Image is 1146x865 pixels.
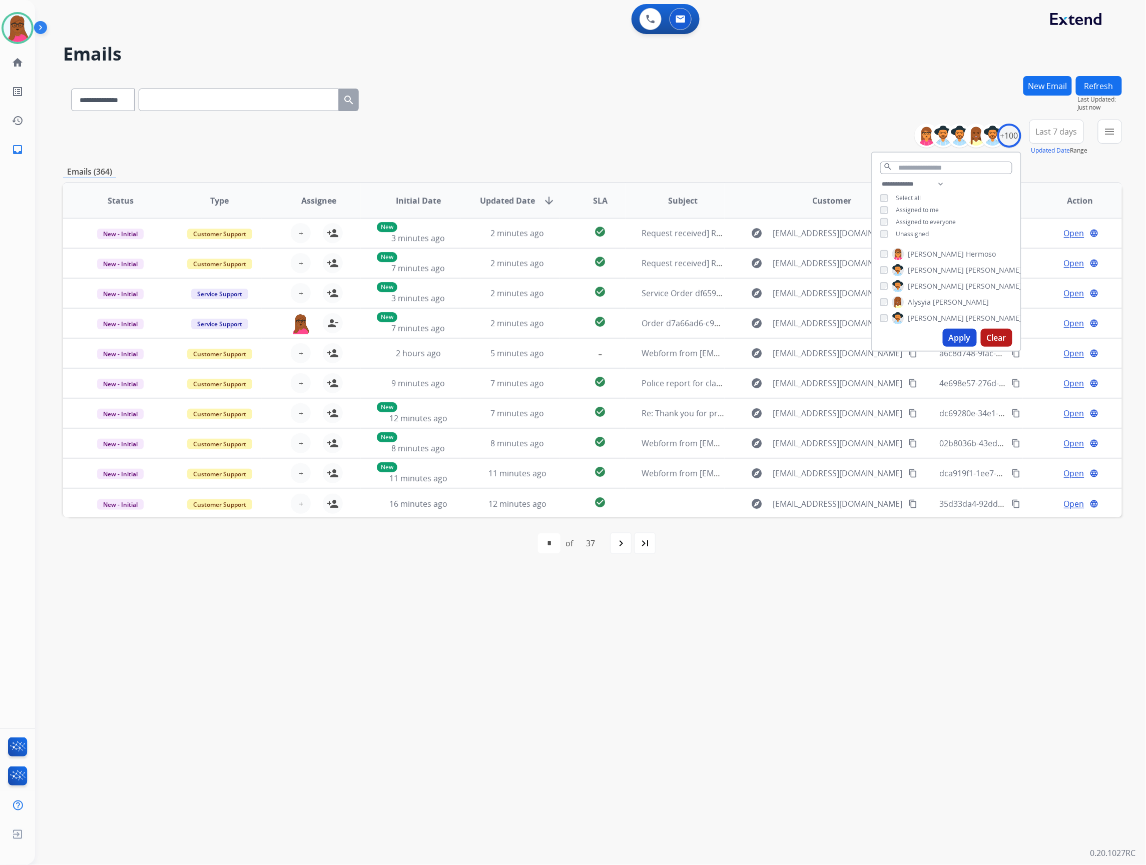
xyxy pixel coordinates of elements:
[1078,104,1122,112] span: Just now
[751,287,763,299] mat-icon: explore
[291,463,311,483] button: +
[751,317,763,329] mat-icon: explore
[491,228,544,239] span: 2 minutes ago
[187,499,252,510] span: Customer Support
[1090,439,1099,448] mat-icon: language
[299,257,303,269] span: +
[565,537,573,549] div: of
[896,206,939,214] span: Assigned to me
[1064,437,1084,449] span: Open
[966,249,996,259] span: Hermoso
[751,257,763,269] mat-icon: explore
[299,347,303,359] span: +
[908,439,917,448] mat-icon: content_copy
[377,402,397,412] p: New
[301,195,336,207] span: Assignee
[1090,229,1099,238] mat-icon: language
[939,498,1093,509] span: 35d33da4-92dd-4c1c-b2be-3a473f9146e1
[327,437,339,449] mat-icon: person_add
[187,409,252,419] span: Customer Support
[908,265,964,275] span: [PERSON_NAME]
[773,437,903,449] span: [EMAIL_ADDRESS][DOMAIN_NAME]
[1064,377,1084,389] span: Open
[1064,287,1084,299] span: Open
[97,499,144,510] span: New - Initial
[773,467,903,479] span: [EMAIL_ADDRESS][DOMAIN_NAME]
[1012,499,1021,508] mat-icon: content_copy
[187,379,252,389] span: Customer Support
[773,407,903,419] span: [EMAIL_ADDRESS][DOMAIN_NAME]
[751,498,763,510] mat-icon: explore
[751,467,763,479] mat-icon: explore
[63,44,1122,64] h2: Emails
[594,316,606,328] mat-icon: check_circle
[291,433,311,453] button: +
[343,94,355,106] mat-icon: search
[97,319,144,329] span: New - Initial
[1064,498,1084,510] span: Open
[491,438,544,449] span: 8 minutes ago
[391,323,445,334] span: 7 minutes ago
[578,533,603,553] div: 37
[884,162,893,171] mat-icon: search
[812,195,851,207] span: Customer
[377,432,397,442] p: New
[1031,146,1088,155] span: Range
[1012,349,1021,358] mat-icon: content_copy
[391,378,445,389] span: 9 minutes ago
[187,349,252,359] span: Customer Support
[97,289,144,299] span: New - Initial
[908,499,917,508] mat-icon: content_copy
[966,313,1022,323] span: [PERSON_NAME]
[396,195,441,207] span: Initial Date
[1090,349,1099,358] mat-icon: language
[389,498,447,509] span: 16 minutes ago
[639,537,651,549] mat-icon: last_page
[488,468,546,479] span: 11 minutes ago
[668,195,698,207] span: Subject
[191,289,248,299] span: Service Support
[1023,183,1122,218] th: Action
[642,288,950,299] span: Service Order df659010-c7e1-4808-9e5e-cec589fad2d3 with Velofix was Completed
[751,377,763,389] mat-icon: explore
[908,281,964,291] span: [PERSON_NAME]
[594,496,606,508] mat-icon: check_circle
[327,377,339,389] mat-icon: person_add
[594,226,606,238] mat-icon: check_circle
[933,297,989,307] span: [PERSON_NAME]
[908,379,917,388] mat-icon: content_copy
[12,144,24,156] mat-icon: inbox
[543,195,555,207] mat-icon: arrow_downward
[943,329,977,347] button: Apply
[751,437,763,449] mat-icon: explore
[1064,317,1084,329] span: Open
[896,230,929,238] span: Unassigned
[97,349,144,359] span: New - Initial
[491,378,544,389] span: 7 minutes ago
[377,312,397,322] p: New
[594,286,606,298] mat-icon: check_circle
[291,283,311,303] button: +
[615,537,627,549] mat-icon: navigate_next
[377,222,397,232] p: New
[896,194,921,202] span: Select all
[291,223,311,243] button: +
[389,413,447,424] span: 12 minutes ago
[108,195,134,207] span: Status
[939,348,1087,359] span: a6c8d748-9fac-43d2-af65-4e9ea26cdfec
[327,287,339,299] mat-icon: person_add
[1064,467,1084,479] span: Open
[1029,120,1084,144] button: Last 7 days
[97,379,144,389] span: New - Initial
[1090,379,1099,388] mat-icon: language
[908,469,917,478] mat-icon: content_copy
[1012,439,1021,448] mat-icon: content_copy
[377,252,397,262] p: New
[981,329,1012,347] button: Clear
[291,373,311,393] button: +
[997,124,1021,148] div: +100
[1031,147,1070,155] button: Updated Date
[491,258,544,269] span: 2 minutes ago
[480,195,535,207] span: Updated Date
[1090,409,1099,418] mat-icon: language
